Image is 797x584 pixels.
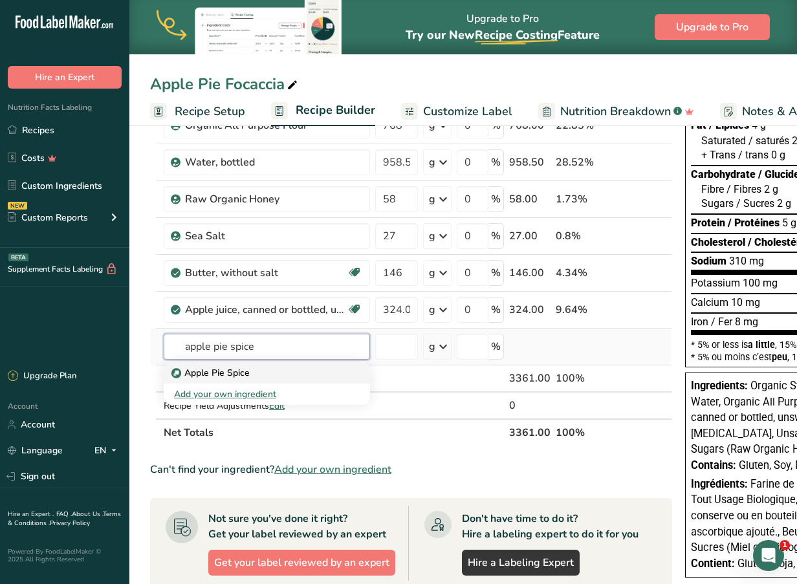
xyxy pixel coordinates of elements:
[691,168,756,180] span: Carbohydrate
[50,519,90,528] a: Privacy Policy
[731,296,760,308] span: 10 mg
[780,540,790,550] span: 1
[538,97,694,126] a: Nutrition Breakdown
[738,149,769,161] span: / trans
[8,66,122,89] button: Hire an Expert
[164,399,370,413] div: Recipe Yield Adjustments
[56,510,72,519] a: FAQ .
[691,255,726,267] span: Sodium
[8,211,88,224] div: Custom Reports
[406,1,600,54] div: Upgrade to Pro
[8,202,27,210] div: NEW
[274,462,391,477] span: Add your own ingredient
[509,302,551,318] div: 324.00
[185,155,347,170] div: Water, bottled
[701,197,734,210] span: Sugars
[164,334,370,360] input: Add Ingredient
[691,557,735,570] span: Contient:
[208,550,395,576] button: Get your label reviewed by an expert
[462,550,580,576] a: Hire a Labeling Expert
[777,197,791,210] span: 2 g
[556,191,611,207] div: 1.73%
[150,72,300,96] div: Apple Pie Focaccia
[429,302,435,318] div: g
[691,478,748,490] span: Ingrédients:
[185,228,347,244] div: Sea Salt
[782,217,796,229] span: 5 g
[164,362,370,384] a: Sub Recipe Apple Pie Spice
[429,191,435,207] div: g
[560,103,671,120] span: Nutrition Breakdown
[296,102,375,119] span: Recipe Builder
[556,371,611,386] div: 100%
[509,265,551,281] div: 146.00
[701,183,724,195] span: Fibre
[735,316,758,328] span: 8 mg
[8,439,63,462] a: Language
[772,352,787,362] span: peu
[736,197,774,210] span: / Sucres
[509,228,551,244] div: 27.00
[429,228,435,244] div: g
[406,27,600,43] span: Try our New Feature
[556,265,611,281] div: 4.34%
[509,398,551,413] div: 0
[150,97,245,126] a: Recipe Setup
[726,183,761,195] span: / Fibres
[171,368,181,378] img: Sub Recipe
[175,103,245,120] span: Recipe Setup
[475,27,558,43] span: Recipe Costing
[509,191,551,207] div: 58.00
[728,217,780,229] span: / Protéines
[185,265,347,281] div: Butter, without salt
[691,277,740,289] span: Potassium
[8,510,121,528] a: Terms & Conditions .
[691,380,748,392] span: Ingredients:
[764,183,778,195] span: 2 g
[743,277,778,289] span: 100 mg
[771,149,785,161] span: 0 g
[509,371,551,386] div: 3361.00
[8,510,54,519] a: Hire an Expert .
[271,96,375,127] a: Recipe Builder
[150,462,672,477] div: Can't find your ingredient?
[164,384,370,405] div: Add your own ingredient
[701,135,746,147] span: Saturated
[553,418,613,446] th: 100%
[507,418,553,446] th: 3361.00
[72,510,103,519] a: About Us .
[8,254,28,261] div: BETA
[729,255,764,267] span: 310 mg
[691,459,736,471] span: Contains:
[429,265,435,281] div: g
[214,555,389,570] span: Get your label reviewed by an expert
[174,366,250,380] p: Apple Pie Spice
[161,418,507,446] th: Net Totals
[701,149,736,161] span: + Trans
[556,228,611,244] div: 0.8%
[556,302,611,318] div: 9.64%
[8,548,122,563] div: Powered By FoodLabelMaker © 2025 All Rights Reserved
[691,296,728,308] span: Calcium
[269,400,285,412] span: Edit
[401,97,512,126] a: Customize Label
[691,217,725,229] span: Protein
[691,236,745,248] span: Cholesterol
[509,155,551,170] div: 958.50
[655,14,770,40] button: Upgrade to Pro
[748,340,775,350] span: a little
[208,511,386,542] div: Not sure you've done it right? Get your label reviewed by an expert
[185,191,347,207] div: Raw Organic Honey
[423,103,512,120] span: Customize Label
[556,155,611,170] div: 28.52%
[429,155,435,170] div: g
[462,511,639,542] div: Don't have time to do it? Hire a labeling expert to do it for you
[748,135,789,147] span: / saturés
[711,316,732,328] span: / Fer
[94,443,122,459] div: EN
[753,540,784,571] iframe: Intercom live chat
[8,370,76,383] div: Upgrade Plan
[429,339,435,354] div: g
[691,316,708,328] span: Iron
[174,387,360,401] div: Add your own ingredient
